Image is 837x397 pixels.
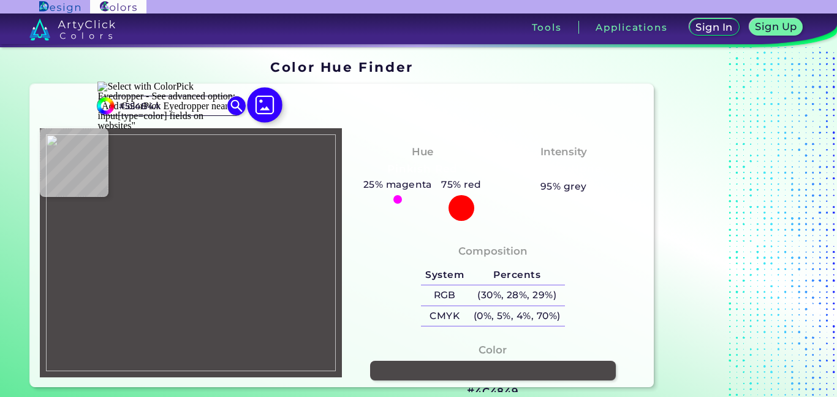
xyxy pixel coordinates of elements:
[358,177,437,193] h5: 25% magenta
[97,82,244,131] img: Select with ColorPick Eyedropper - See advanced option: "Add ColorPick Eyedropper near input[type...
[421,306,469,326] h5: CMYK
[532,23,562,32] h3: Tools
[520,162,607,177] h3: Almost None
[540,143,587,161] h4: Intensity
[757,22,795,31] h5: Sign Up
[479,341,507,359] h4: Color
[39,1,80,13] img: ArtyClick Design logo
[46,134,336,371] img: 6fd4e608-37d9-4516-97a0-731cc677913c
[469,306,565,326] h5: (0%, 5%, 4%, 70%)
[412,143,433,161] h4: Hue
[227,96,246,115] img: icon search
[248,87,283,123] img: icon picture
[382,162,463,177] h3: Pinkish Red
[437,177,487,193] h5: 75% red
[697,23,731,32] h5: Sign In
[692,20,737,35] a: Sign In
[270,58,413,76] h1: Color Hue Finder
[540,179,587,195] h5: 95% grey
[115,98,229,114] input: type color..
[421,285,469,306] h5: RGB
[469,285,565,306] h5: (30%, 28%, 29%)
[458,242,528,260] h4: Composition
[596,23,667,32] h3: Applications
[752,20,800,35] a: Sign Up
[421,265,469,285] h5: System
[659,55,812,392] iframe: Advertisement
[469,265,565,285] h5: Percents
[29,18,116,40] img: logo_artyclick_colors_white.svg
